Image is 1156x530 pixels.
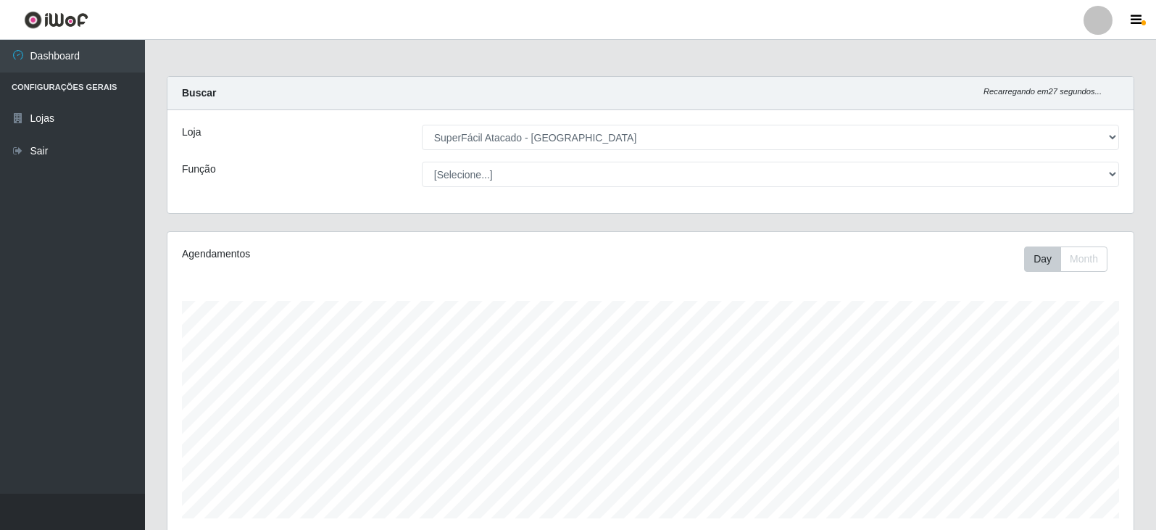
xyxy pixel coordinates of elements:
[182,247,560,262] div: Agendamentos
[1024,247,1061,272] button: Day
[182,87,216,99] strong: Buscar
[1060,247,1107,272] button: Month
[1024,247,1119,272] div: Toolbar with button groups
[182,125,201,140] label: Loja
[24,11,88,29] img: CoreUI Logo
[182,162,216,177] label: Função
[1024,247,1107,272] div: First group
[984,87,1102,96] i: Recarregando em 27 segundos...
